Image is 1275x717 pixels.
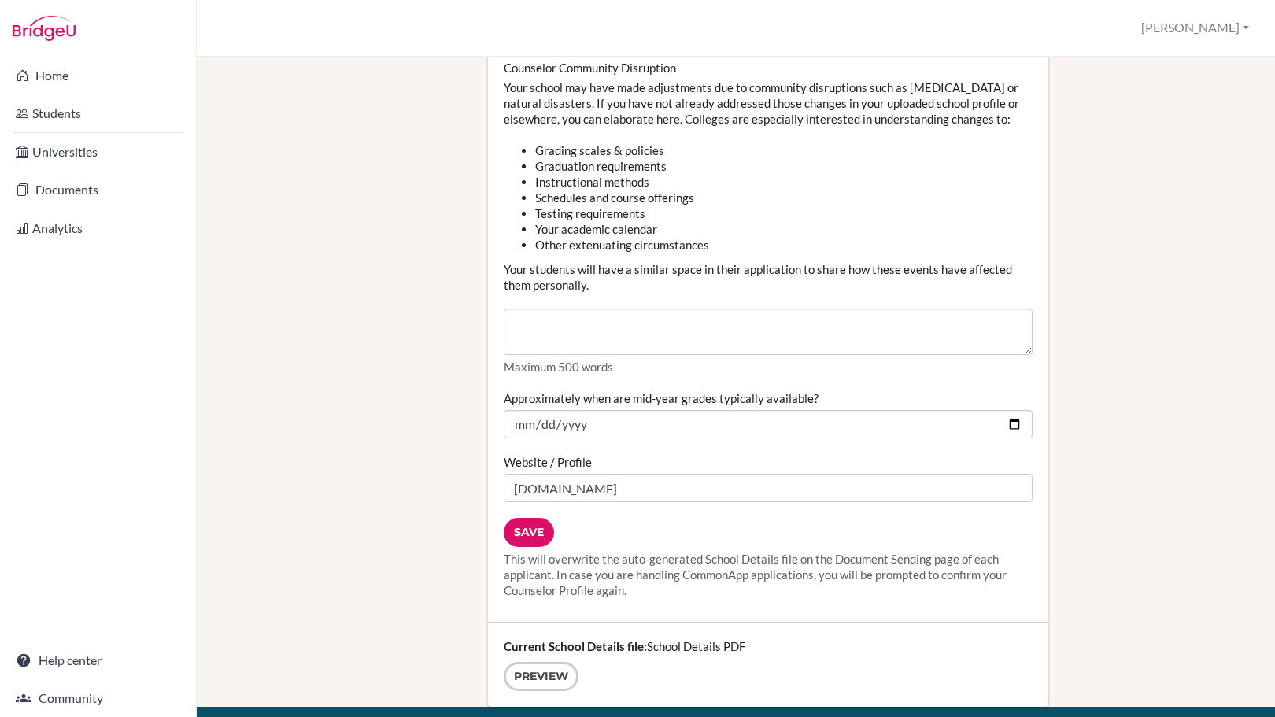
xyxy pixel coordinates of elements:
[488,623,1048,707] div: School Details PDF
[13,16,76,41] img: Bridge-U
[504,60,676,76] label: Counselor Community Disruption
[504,639,647,653] strong: Current School Details file:
[504,551,1033,598] div: This will overwrite the auto-generated School Details file on the Document Sending page of each a...
[504,60,1033,375] div: Your school may have made adjustments due to community disruptions such as [MEDICAL_DATA] or natu...
[535,190,1033,205] li: Schedules and course offerings
[3,213,193,244] a: Analytics
[3,98,193,129] a: Students
[3,645,193,676] a: Help center
[504,518,554,547] input: Save
[504,359,1033,375] p: Maximum 500 words
[535,205,1033,221] li: Testing requirements
[3,60,193,91] a: Home
[535,221,1033,237] li: Your academic calendar
[504,454,592,470] label: Website / Profile
[535,174,1033,190] li: Instructional methods
[504,662,578,691] a: Preview
[535,237,1033,253] li: Other extenuating circumstances
[3,174,193,205] a: Documents
[535,158,1033,174] li: Graduation requirements
[1134,13,1256,43] button: [PERSON_NAME]
[3,136,193,168] a: Universities
[535,142,1033,158] li: Grading scales & policies
[504,390,819,406] label: Approximately when are mid-year grades typically available?
[3,682,193,714] a: Community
